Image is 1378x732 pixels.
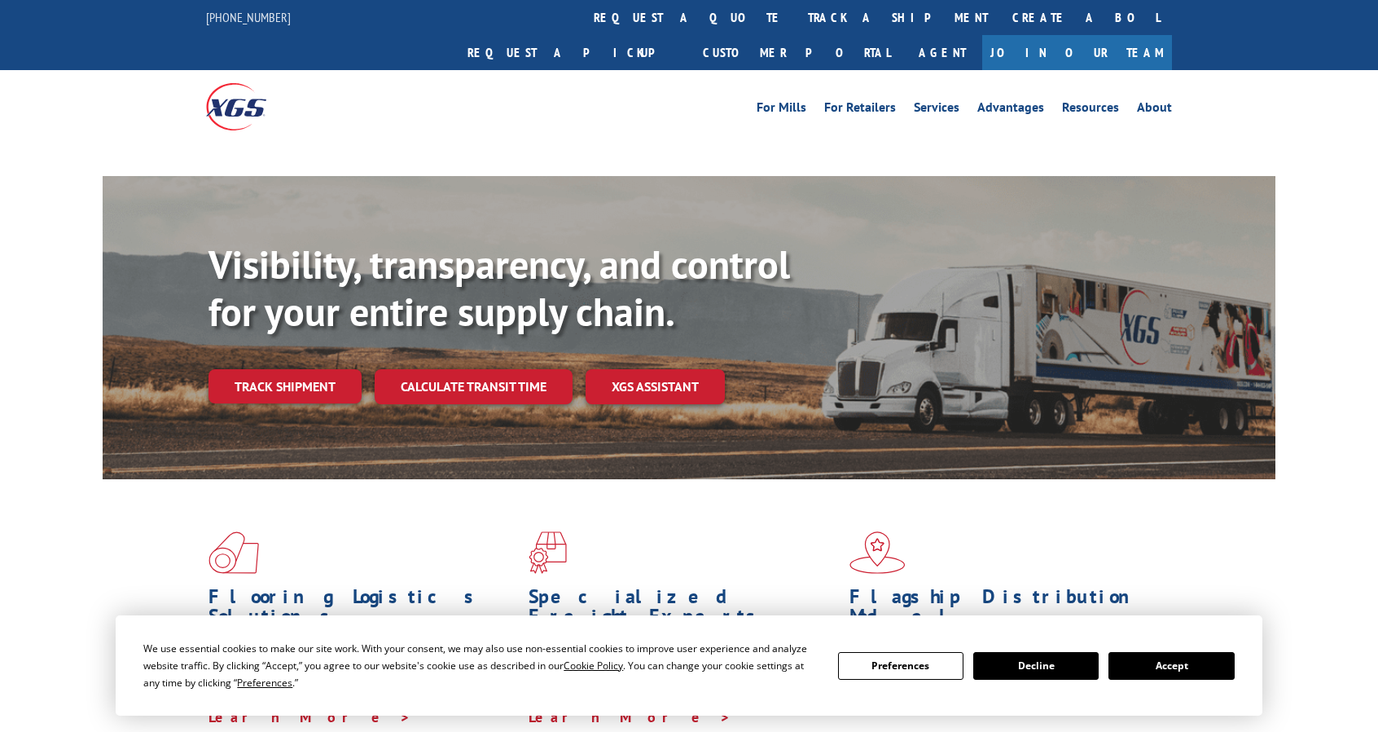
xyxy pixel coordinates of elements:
[757,101,806,119] a: For Mills
[208,587,516,634] h1: Flooring Logistics Solutions
[691,35,902,70] a: Customer Portal
[455,35,691,70] a: Request a pickup
[208,531,259,574] img: xgs-icon-total-supply-chain-intelligence-red
[206,9,291,25] a: [PHONE_NUMBER]
[564,659,623,672] span: Cookie Policy
[586,369,725,404] a: XGS ASSISTANT
[902,35,982,70] a: Agent
[116,615,1262,716] div: Cookie Consent Prompt
[824,101,896,119] a: For Retailers
[208,708,411,726] a: Learn More >
[237,676,292,690] span: Preferences
[143,640,818,691] div: We use essential cookies to make our site work. With your consent, we may also use non-essential ...
[914,101,959,119] a: Services
[529,531,567,574] img: xgs-icon-focused-on-flooring-red
[375,369,573,404] a: Calculate transit time
[1062,101,1119,119] a: Resources
[849,587,1157,634] h1: Flagship Distribution Model
[849,531,906,574] img: xgs-icon-flagship-distribution-model-red
[529,708,731,726] a: Learn More >
[529,587,836,634] h1: Specialized Freight Experts
[208,239,790,337] b: Visibility, transparency, and control for your entire supply chain.
[982,35,1172,70] a: Join Our Team
[208,369,362,403] a: Track shipment
[1137,101,1172,119] a: About
[977,101,1044,119] a: Advantages
[973,652,1099,680] button: Decline
[838,652,963,680] button: Preferences
[1108,652,1234,680] button: Accept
